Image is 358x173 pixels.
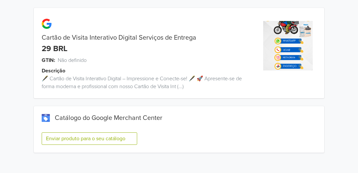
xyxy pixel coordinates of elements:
[42,44,68,54] div: 29 BRL
[42,132,137,145] button: Enviar produto para o seu catálogo
[34,75,251,90] div: 🖋️ Cartão de Visita Interativo Digital – Impressione e Conecte-se! 🖋️ 🚀 Apresente-se de forma mod...
[42,56,55,64] span: GTIN:
[263,21,313,70] img: product_image
[42,67,259,75] div: Descrição
[58,56,87,64] span: Não definido
[34,34,251,42] div: Cartão de Visita Interativo Digital Serviços de Entrega
[42,114,316,122] div: Catálogo do Google Merchant Center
